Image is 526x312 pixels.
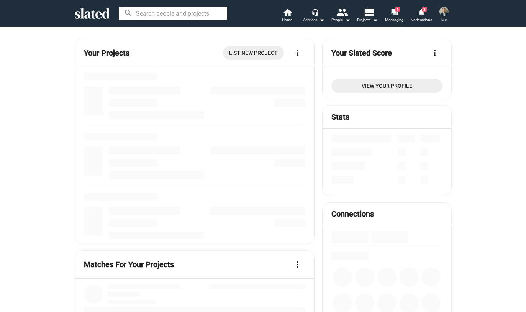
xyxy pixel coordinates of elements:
span: List New Project [229,46,278,60]
mat-icon: more_vert [293,48,302,57]
mat-card-title: Connections [331,209,374,219]
a: View Your Profile [331,79,442,93]
mat-card-title: Your Slated Score [331,48,392,58]
button: Services [301,8,328,25]
mat-card-title: Matches For Your Projects [84,259,174,270]
a: Home [274,8,301,25]
mat-icon: arrow_drop_down [317,15,326,25]
mat-card-title: Your Projects [84,48,129,58]
mat-icon: forum [391,8,398,16]
a: 1Messaging [381,8,408,25]
span: View Your Profile [338,79,436,93]
span: Me [441,15,447,25]
a: List New Project [223,46,284,60]
span: 1 [395,7,400,12]
mat-icon: more_vert [293,260,302,269]
a: 3Notifications [408,8,435,25]
mat-icon: more_vert [430,48,439,57]
button: People [328,8,354,25]
span: Messaging [385,15,404,25]
input: Search people and projects [119,7,227,20]
button: Luke CheneyMe [435,5,453,25]
mat-icon: arrow_drop_down [370,15,380,25]
span: Notifications [411,15,432,25]
span: Projects [357,15,378,25]
span: 3 [422,7,427,12]
mat-icon: notifications [418,8,425,15]
mat-icon: arrow_drop_down [343,15,352,25]
mat-icon: people [336,7,347,18]
mat-icon: view_list [363,7,374,18]
mat-icon: home [283,8,292,17]
img: Luke Cheney [439,7,449,16]
div: People [331,15,351,25]
mat-card-title: Stats [331,112,349,122]
mat-icon: headset_mic [311,8,318,15]
button: Projects [354,8,381,25]
div: Services [303,15,325,25]
span: Home [282,15,292,25]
